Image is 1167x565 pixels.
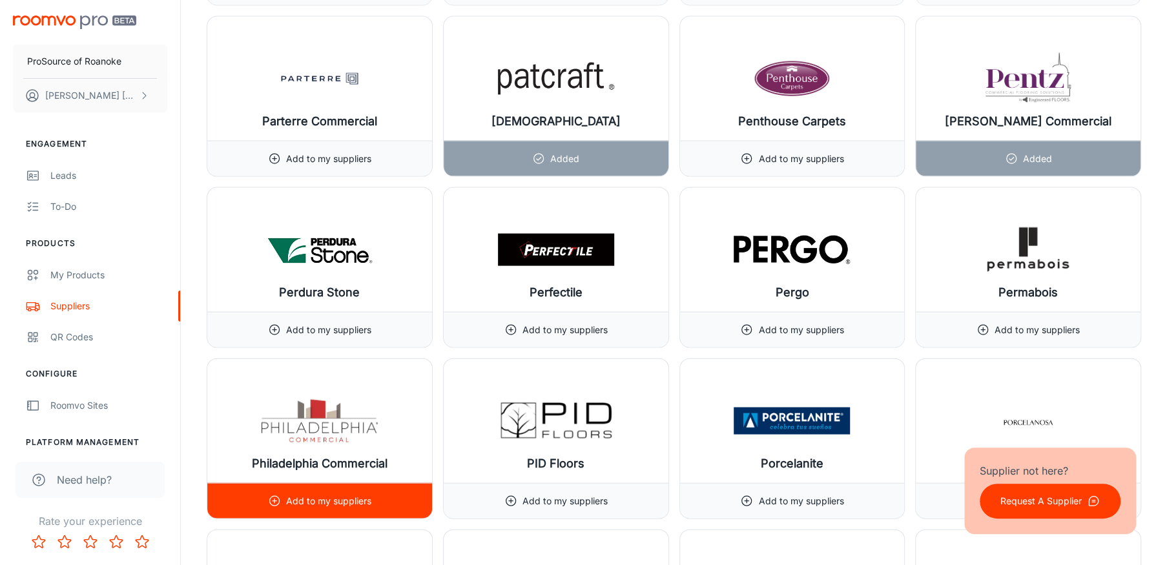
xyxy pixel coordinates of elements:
[262,112,377,130] h6: Parterre Commercial
[761,455,823,473] h6: Porcelanite
[286,152,371,166] p: Add to my suppliers
[498,53,614,105] img: Patcraft
[970,395,1086,447] img: Porcelanosa
[252,455,387,473] h6: Philadelphia Commercial
[50,330,167,344] div: QR Codes
[52,529,77,555] button: Rate 2 star
[13,45,167,78] button: ProSource of Roanoke
[970,53,1086,105] img: Pentz Commercial
[550,152,579,166] p: Added
[491,112,621,130] h6: [DEMOGRAPHIC_DATA]
[498,395,614,447] img: PID Floors
[945,112,1111,130] h6: [PERSON_NAME] Commercial
[1023,152,1052,166] p: Added
[980,463,1121,478] p: Supplier not here?
[522,323,608,337] p: Add to my suppliers
[262,224,378,276] img: Perdura Stone
[970,224,1086,276] img: Permabois
[738,112,846,130] h6: Penthouse Carpets
[980,484,1121,519] button: Request A Supplier
[50,398,167,413] div: Roomvo Sites
[498,224,614,276] img: Perfectile
[50,169,167,183] div: Leads
[262,53,378,105] img: Parterre Commercial
[50,299,167,313] div: Suppliers
[530,283,583,302] h6: Perfectile
[734,53,850,105] img: Penthouse Carpets
[995,323,1080,337] p: Add to my suppliers
[734,395,850,447] img: Porcelanite
[262,395,378,447] img: Philadelphia Commercial
[775,283,809,302] h6: Pergo
[13,79,167,112] button: [PERSON_NAME] [PERSON_NAME]
[758,323,843,337] p: Add to my suppliers
[1000,494,1082,508] p: Request A Supplier
[45,88,136,103] p: [PERSON_NAME] [PERSON_NAME]
[286,323,371,337] p: Add to my suppliers
[758,152,843,166] p: Add to my suppliers
[10,513,170,529] p: Rate your experience
[734,224,850,276] img: Pergo
[103,529,129,555] button: Rate 4 star
[50,268,167,282] div: My Products
[77,529,103,555] button: Rate 3 star
[13,15,136,29] img: Roomvo PRO Beta
[286,494,371,508] p: Add to my suppliers
[758,494,843,508] p: Add to my suppliers
[998,283,1058,302] h6: Permabois
[26,529,52,555] button: Rate 1 star
[279,283,360,302] h6: Perdura Stone
[57,472,112,488] span: Need help?
[129,529,155,555] button: Rate 5 star
[27,54,121,68] p: ProSource of Roanoke
[522,494,608,508] p: Add to my suppliers
[527,455,584,473] h6: PID Floors
[50,200,167,214] div: To-do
